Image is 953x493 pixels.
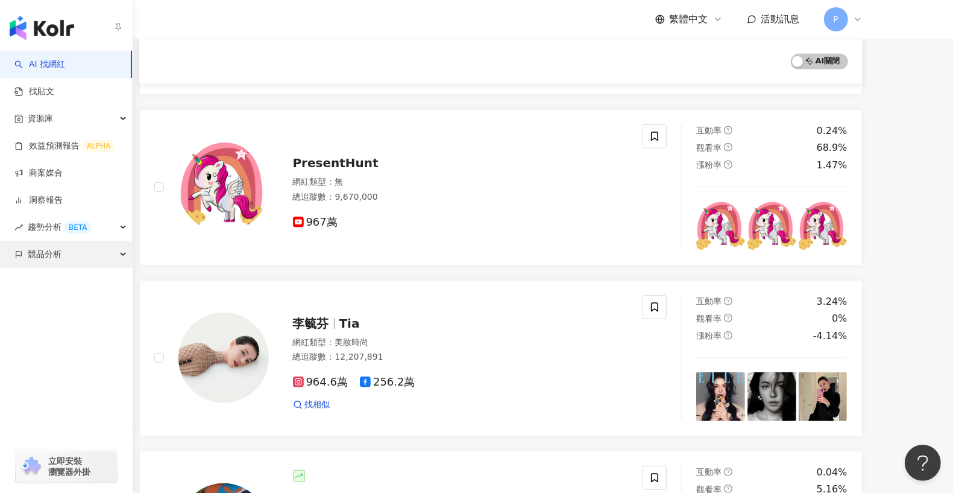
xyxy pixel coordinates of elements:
[28,241,61,268] span: 競品分析
[670,13,708,26] span: 繁體中文
[696,202,745,250] img: post-image
[799,202,848,250] img: post-image
[817,295,848,308] div: 3.24%
[905,445,941,481] iframe: Help Scout Beacon - Open
[696,143,722,153] span: 觀看率
[817,159,848,172] div: 1.47%
[724,161,732,169] span: question-circle
[293,351,629,363] div: 總追蹤數 ： 12,207,891
[28,214,92,241] span: 趨勢分析
[724,314,732,322] span: question-circle
[747,372,796,421] img: post-image
[696,296,722,306] span: 互動率
[10,16,74,40] img: logo
[139,280,863,436] a: KOL Avatar李毓芬Tia網紅類型：美妝時尚總追蹤數：12,207,891964.6萬256.2萬找相似互動率question-circle3.24%觀看率question-circle0...
[724,297,732,305] span: question-circle
[799,372,848,421] img: post-image
[696,160,722,170] span: 漲粉率
[724,143,732,151] span: question-circle
[817,466,848,479] div: 0.04%
[293,191,629,203] div: 總追蹤數 ： 9,670,000
[696,331,722,340] span: 漲粉率
[724,126,732,135] span: question-circle
[293,176,629,188] div: 網紅類型 ： 無
[724,331,732,340] span: question-circle
[139,109,863,266] a: KOL AvatarPresentHunt網紅類型：無總追蹤數：9,670,000967萬互動率question-circle0.24%觀看率question-circle68.9%漲粉率que...
[16,450,117,483] a: chrome extension立即安裝 瀏覽器外掛
[813,329,848,343] div: -4.14%
[14,59,65,71] a: searchAI 找網紅
[696,467,722,477] span: 互動率
[19,457,43,476] img: chrome extension
[696,126,722,135] span: 互動率
[360,376,415,389] span: 256.2萬
[14,140,115,152] a: 效益預測報告ALPHA
[293,399,330,411] a: 找相似
[293,156,379,170] span: PresentHunt
[178,313,269,403] img: KOL Avatar
[14,223,23,232] span: rise
[724,485,732,493] span: question-circle
[833,13,838,26] span: P
[696,314,722,323] span: 觀看率
[761,13,800,25] span: 活動訊息
[293,216,338,229] span: 967萬
[832,312,847,325] div: 0%
[696,372,745,421] img: post-image
[747,202,796,250] img: post-image
[14,86,54,98] a: 找貼文
[817,124,848,138] div: 0.24%
[178,142,269,232] img: KOL Avatar
[339,316,360,331] span: Tia
[28,105,53,132] span: 資源庫
[14,167,63,179] a: 商案媒合
[293,376,348,389] span: 964.6萬
[817,141,848,154] div: 68.9%
[293,337,629,349] div: 網紅類型 ：
[64,221,92,234] div: BETA
[48,456,90,477] span: 立即安裝 瀏覽器外掛
[305,399,330,411] span: 找相似
[14,194,63,206] a: 洞察報告
[724,468,732,476] span: question-circle
[335,337,369,347] span: 美妝時尚
[293,316,329,331] span: 李毓芬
